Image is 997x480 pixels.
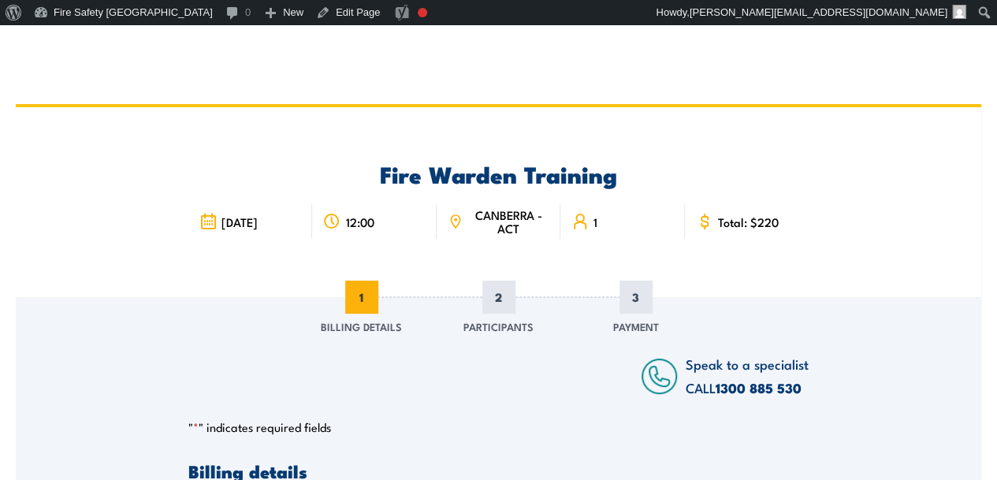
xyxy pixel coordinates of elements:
[188,462,809,480] h3: Billing details
[718,215,779,229] span: Total: $220
[467,208,549,235] span: CANBERRA - ACT
[418,8,427,17] div: Focus keyphrase not set
[463,318,534,334] span: Participants
[345,215,374,229] span: 12:00
[221,215,258,229] span: [DATE]
[613,318,659,334] span: Payment
[321,318,402,334] span: Billing Details
[716,378,802,398] a: 1300 885 530
[345,281,378,314] span: 1
[188,163,809,184] h2: Fire Warden Training
[188,419,809,435] p: " " indicates required fields
[690,6,947,18] span: [PERSON_NAME][EMAIL_ADDRESS][DOMAIN_NAME]
[482,281,515,314] span: 2
[686,354,809,397] span: Speak to a specialist CALL
[619,281,653,314] span: 3
[593,215,597,229] span: 1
